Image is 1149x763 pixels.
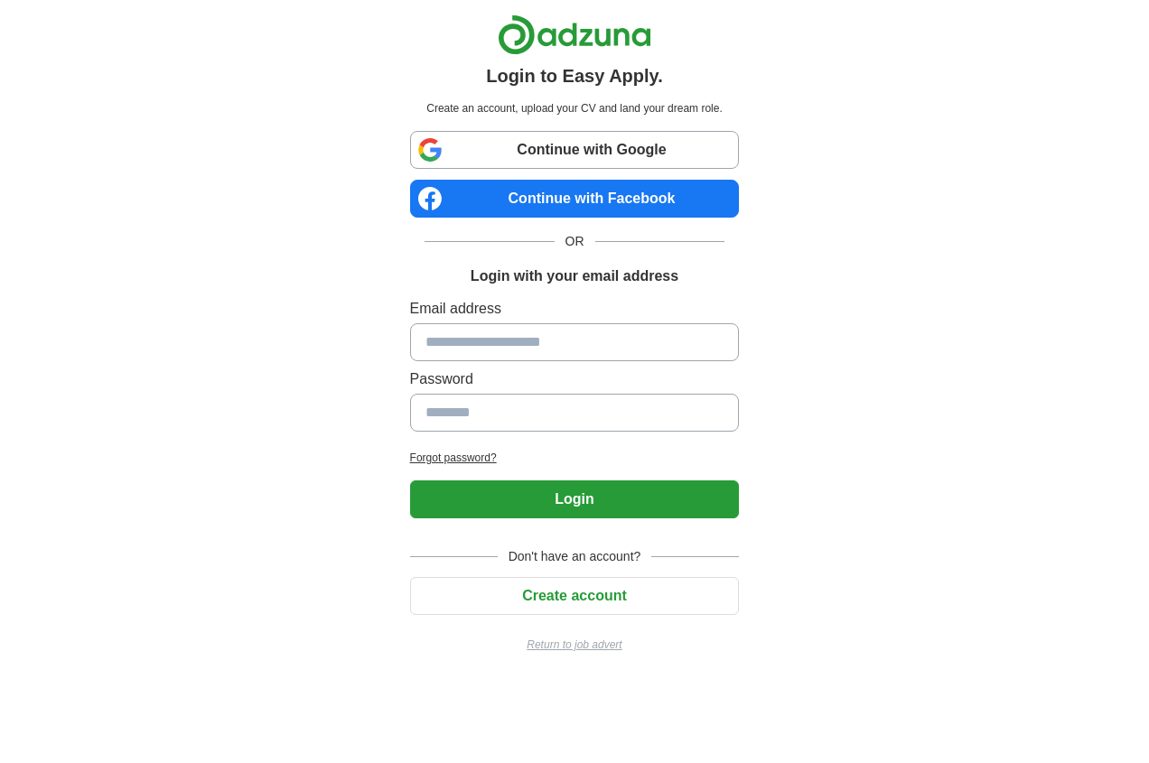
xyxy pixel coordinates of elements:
[471,265,678,287] h1: Login with your email address
[486,62,663,89] h1: Login to Easy Apply.
[410,577,740,615] button: Create account
[498,14,651,55] img: Adzuna logo
[410,298,740,320] label: Email address
[410,588,740,603] a: Create account
[410,180,740,218] a: Continue with Facebook
[410,368,740,390] label: Password
[555,232,595,251] span: OR
[410,131,740,169] a: Continue with Google
[410,450,740,466] a: Forgot password?
[410,637,740,653] a: Return to job advert
[498,547,652,566] span: Don't have an account?
[410,480,740,518] button: Login
[414,100,736,116] p: Create an account, upload your CV and land your dream role.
